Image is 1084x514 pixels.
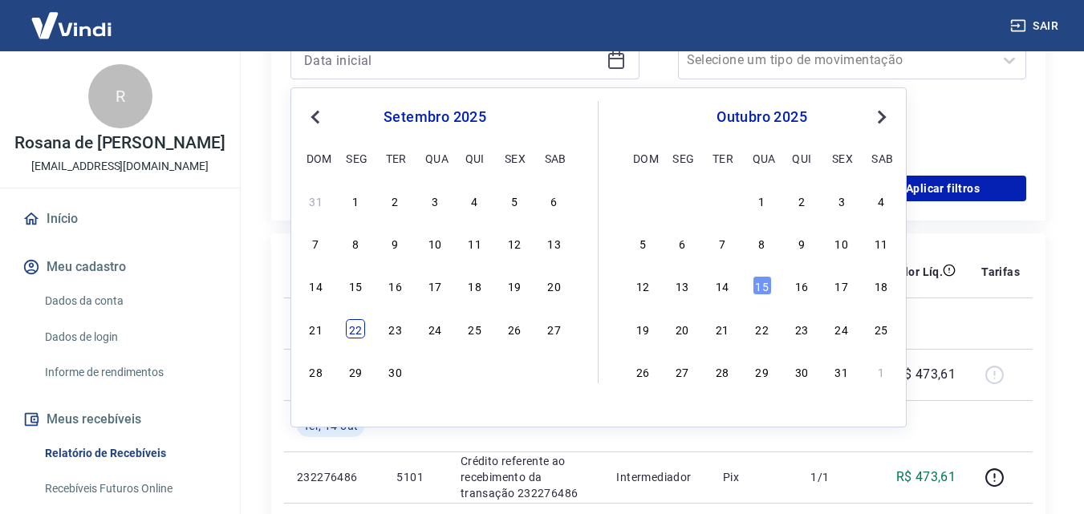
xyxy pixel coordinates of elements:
div: month 2025-10 [631,188,893,382]
div: Choose quinta-feira, 16 de outubro de 2025 [792,276,811,295]
div: month 2025-09 [304,188,566,382]
a: Informe de rendimentos [39,356,221,389]
div: Choose domingo, 19 de outubro de 2025 [633,319,652,338]
p: R$ 473,61 [896,467,956,487]
div: R [88,64,152,128]
div: dom [633,148,652,168]
a: Relatório de Recebíveis [39,437,221,470]
div: qua [753,148,772,168]
div: Choose sexta-feira, 10 de outubro de 2025 [832,233,851,253]
div: Choose quarta-feira, 22 de outubro de 2025 [753,319,772,338]
div: sab [545,148,564,168]
div: Choose domingo, 5 de outubro de 2025 [633,233,652,253]
div: Choose quinta-feira, 25 de setembro de 2025 [465,319,485,338]
div: qui [465,148,485,168]
div: Choose segunda-feira, 8 de setembro de 2025 [346,233,365,253]
div: Choose terça-feira, 16 de setembro de 2025 [386,276,405,295]
div: Choose quarta-feira, 10 de setembro de 2025 [425,233,445,253]
div: Choose domingo, 26 de outubro de 2025 [633,362,652,381]
div: Choose quarta-feira, 29 de outubro de 2025 [753,362,772,381]
div: Choose segunda-feira, 13 de outubro de 2025 [672,276,692,295]
button: Previous Month [306,107,325,127]
div: Choose sábado, 20 de setembro de 2025 [545,276,564,295]
div: Choose terça-feira, 30 de setembro de 2025 [386,362,405,381]
div: Choose sexta-feira, 5 de setembro de 2025 [505,191,524,210]
div: Choose sábado, 18 de outubro de 2025 [871,276,891,295]
div: Choose terça-feira, 30 de setembro de 2025 [713,191,732,210]
p: Valor Líq. [891,264,943,280]
p: Pix [723,469,786,485]
div: Choose segunda-feira, 29 de setembro de 2025 [346,362,365,381]
div: Choose sábado, 13 de setembro de 2025 [545,233,564,253]
div: Choose quinta-feira, 4 de setembro de 2025 [465,191,485,210]
div: Choose domingo, 21 de setembro de 2025 [307,319,326,338]
div: Choose quinta-feira, 2 de outubro de 2025 [792,191,811,210]
div: Choose sábado, 1 de novembro de 2025 [871,362,891,381]
div: Choose quinta-feira, 18 de setembro de 2025 [465,276,485,295]
div: Choose segunda-feira, 15 de setembro de 2025 [346,276,365,295]
div: Choose sexta-feira, 3 de outubro de 2025 [505,362,524,381]
div: Choose sexta-feira, 31 de outubro de 2025 [832,362,851,381]
div: dom [307,148,326,168]
div: Choose quarta-feira, 15 de outubro de 2025 [753,276,772,295]
div: Choose segunda-feira, 27 de outubro de 2025 [672,362,692,381]
div: Choose terça-feira, 9 de setembro de 2025 [386,233,405,253]
div: Choose terça-feira, 14 de outubro de 2025 [713,276,732,295]
input: Data inicial [304,48,600,72]
div: seg [346,148,365,168]
div: Choose quinta-feira, 23 de outubro de 2025 [792,319,811,338]
div: Choose quarta-feira, 17 de setembro de 2025 [425,276,445,295]
button: Meu cadastro [19,249,221,285]
div: Choose sexta-feira, 24 de outubro de 2025 [832,319,851,338]
div: Choose domingo, 12 de outubro de 2025 [633,276,652,295]
div: Choose quarta-feira, 8 de outubro de 2025 [753,233,772,253]
div: Choose segunda-feira, 1 de setembro de 2025 [346,191,365,210]
div: Choose quarta-feira, 3 de setembro de 2025 [425,191,445,210]
div: sab [871,148,891,168]
p: Intermediador [616,469,696,485]
div: Choose domingo, 14 de setembro de 2025 [307,276,326,295]
p: 232276486 [297,469,371,485]
div: Choose sábado, 6 de setembro de 2025 [545,191,564,210]
div: Choose sábado, 11 de outubro de 2025 [871,233,891,253]
button: Aplicar filtros [859,176,1026,201]
div: sex [832,148,851,168]
div: Choose sexta-feira, 3 de outubro de 2025 [832,191,851,210]
div: Choose sexta-feira, 17 de outubro de 2025 [832,276,851,295]
div: Choose domingo, 28 de setembro de 2025 [307,362,326,381]
div: Choose sábado, 27 de setembro de 2025 [545,319,564,338]
div: Choose terça-feira, 7 de outubro de 2025 [713,233,732,253]
div: Choose terça-feira, 23 de setembro de 2025 [386,319,405,338]
div: Choose terça-feira, 2 de setembro de 2025 [386,191,405,210]
div: Choose sábado, 4 de outubro de 2025 [871,191,891,210]
button: Meus recebíveis [19,402,221,437]
div: Choose sexta-feira, 26 de setembro de 2025 [505,319,524,338]
p: -R$ 473,61 [892,365,956,384]
div: Choose domingo, 7 de setembro de 2025 [307,233,326,253]
div: qui [792,148,811,168]
div: Choose quinta-feira, 11 de setembro de 2025 [465,233,485,253]
p: Rosana de [PERSON_NAME] [14,135,225,152]
p: 5101 [396,469,434,485]
a: Recebíveis Futuros Online [39,472,221,505]
div: Choose sexta-feira, 12 de setembro de 2025 [505,233,524,253]
button: Sair [1007,11,1065,41]
a: Início [19,201,221,237]
div: Choose sábado, 25 de outubro de 2025 [871,319,891,338]
div: ter [386,148,405,168]
p: [EMAIL_ADDRESS][DOMAIN_NAME] [31,158,209,175]
div: Choose quinta-feira, 2 de outubro de 2025 [465,362,485,381]
div: Choose quarta-feira, 1 de outubro de 2025 [425,362,445,381]
div: setembro 2025 [304,107,566,127]
div: Choose quinta-feira, 30 de outubro de 2025 [792,362,811,381]
div: Choose segunda-feira, 22 de setembro de 2025 [346,319,365,338]
div: Choose terça-feira, 21 de outubro de 2025 [713,319,732,338]
div: Choose quarta-feira, 1 de outubro de 2025 [753,191,772,210]
div: ter [713,148,732,168]
button: Next Month [872,107,891,127]
a: Dados de login [39,321,221,354]
div: Choose sexta-feira, 19 de setembro de 2025 [505,276,524,295]
div: sex [505,148,524,168]
div: Choose domingo, 28 de setembro de 2025 [633,191,652,210]
div: Choose sábado, 4 de outubro de 2025 [545,362,564,381]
